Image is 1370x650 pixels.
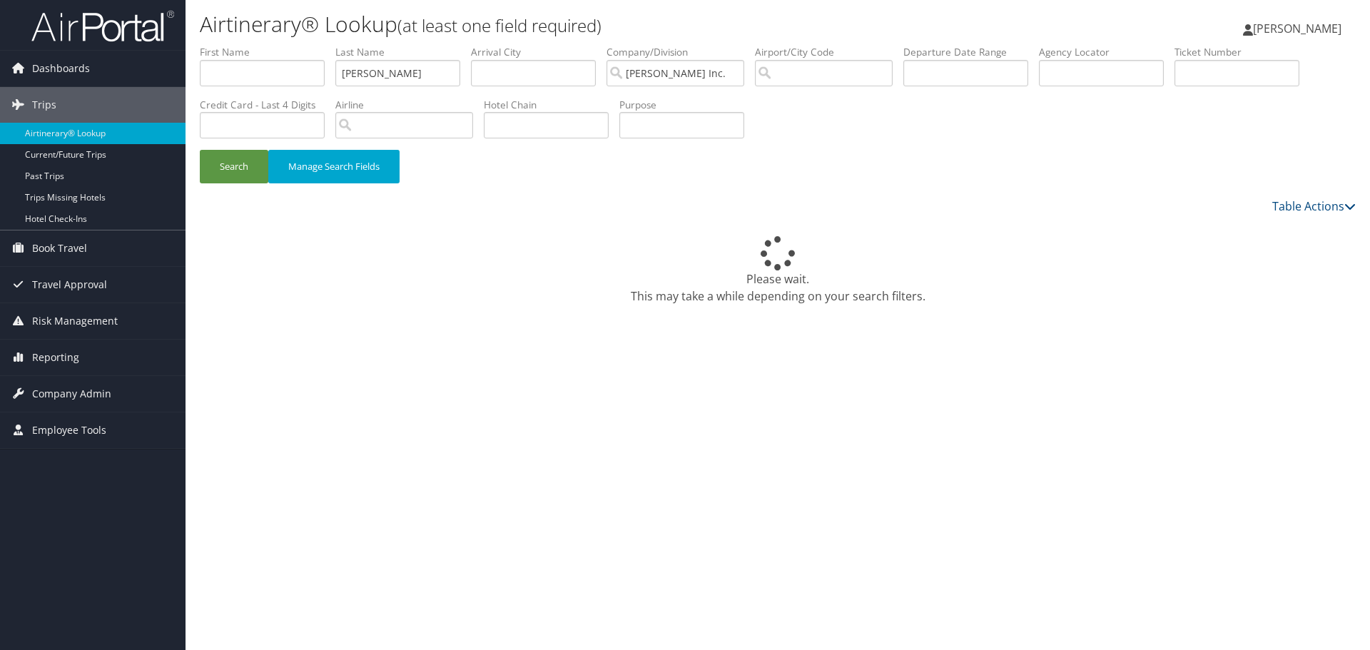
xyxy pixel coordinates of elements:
span: Dashboards [32,51,90,86]
label: Ticket Number [1174,45,1310,59]
span: Company Admin [32,376,111,412]
span: [PERSON_NAME] [1253,21,1341,36]
label: Last Name [335,45,471,59]
span: Book Travel [32,230,87,266]
label: Company/Division [607,45,755,59]
img: airportal-logo.png [31,9,174,43]
span: Employee Tools [32,412,106,448]
label: Arrival City [471,45,607,59]
label: Airline [335,98,484,112]
label: Airport/City Code [755,45,903,59]
div: Please wait. This may take a while depending on your search filters. [200,236,1356,305]
small: (at least one field required) [397,14,602,37]
a: Table Actions [1272,198,1356,214]
span: Travel Approval [32,267,107,303]
h1: Airtinerary® Lookup [200,9,970,39]
span: Trips [32,87,56,123]
span: Risk Management [32,303,118,339]
label: Agency Locator [1039,45,1174,59]
a: [PERSON_NAME] [1243,7,1356,50]
label: Departure Date Range [903,45,1039,59]
label: Credit Card - Last 4 Digits [200,98,335,112]
span: Reporting [32,340,79,375]
button: Search [200,150,268,183]
label: First Name [200,45,335,59]
label: Purpose [619,98,755,112]
button: Manage Search Fields [268,150,400,183]
label: Hotel Chain [484,98,619,112]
